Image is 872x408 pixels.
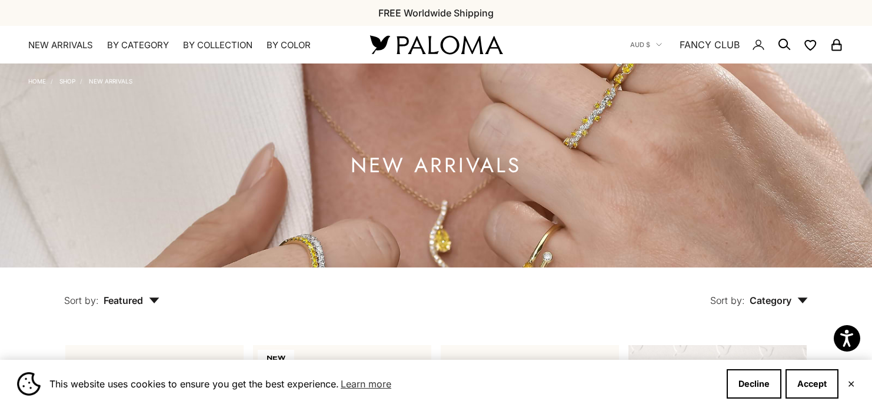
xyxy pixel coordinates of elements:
[258,350,294,366] span: NEW
[104,295,159,306] span: Featured
[683,267,835,317] button: Sort by: Category
[37,267,187,317] button: Sort by: Featured
[17,372,41,396] img: Cookie banner
[107,39,169,51] summary: By Category
[267,39,311,51] summary: By Color
[89,78,132,85] a: NEW ARRIVALS
[630,39,662,50] button: AUD $
[630,26,844,63] nav: Secondary navigation
[847,380,855,387] button: Close
[680,37,740,52] a: FANCY CLUB
[28,75,132,85] nav: Breadcrumb
[727,369,781,399] button: Decline
[750,295,808,306] span: Category
[630,39,650,50] span: AUD $
[351,158,521,173] h1: NEW ARRIVALS
[28,39,342,51] nav: Primary navigation
[49,375,717,393] span: This website uses cookies to ensure you get the best experience.
[786,369,838,399] button: Accept
[28,39,93,51] a: NEW ARRIVALS
[710,295,745,306] span: Sort by:
[28,78,46,85] a: Home
[378,5,494,21] p: FREE Worldwide Shipping
[339,375,393,393] a: Learn more
[64,295,99,306] span: Sort by:
[59,78,75,85] a: Shop
[183,39,252,51] summary: By Collection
